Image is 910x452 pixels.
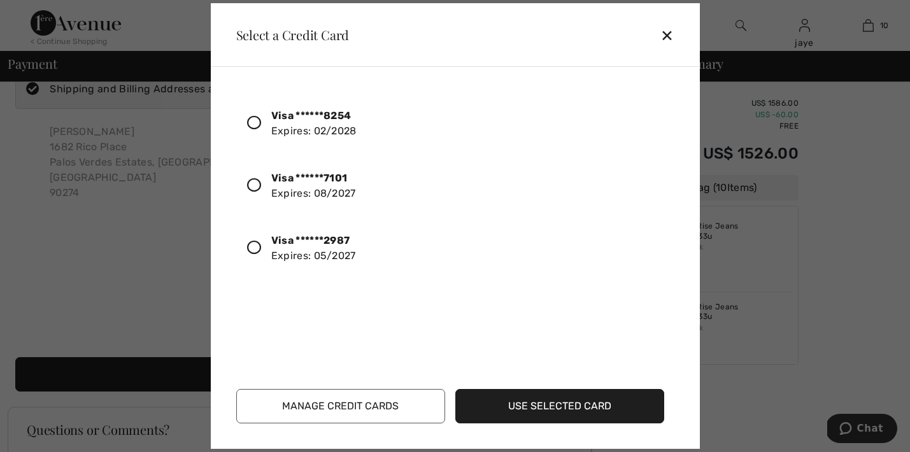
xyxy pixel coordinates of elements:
[455,389,664,423] button: Use Selected Card
[271,171,356,201] div: Expires: 08/2027
[236,389,445,423] button: Manage Credit Cards
[30,9,56,20] span: Chat
[226,29,350,41] div: Select a Credit Card
[660,22,684,48] div: ✕
[271,233,356,264] div: Expires: 05/2027
[271,108,357,139] div: Expires: 02/2028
